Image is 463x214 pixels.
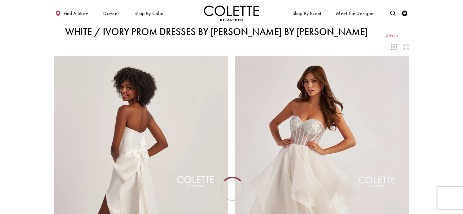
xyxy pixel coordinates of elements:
a: Find a store [54,5,90,21]
span: Shop by color [134,11,164,16]
img: Colette by Daphne [204,5,259,21]
a: Toggle search [389,5,397,21]
span: Shop By Event [291,5,322,21]
div: Layout Controls [51,41,412,53]
span: Shop By Event [292,11,321,16]
span: Switch layout to 2 columns [403,44,409,50]
span: Switch layout to 3 columns [391,44,397,50]
span: Dresses [103,11,119,16]
span: Shop by color [133,5,165,21]
span: Meet the designer [336,11,375,16]
a: Visit Home Page [204,5,259,21]
h1: White / Ivory Prom Dresses by [PERSON_NAME] by [PERSON_NAME] [65,26,368,37]
span: Find a store [64,11,89,16]
span: 2 items [385,33,398,38]
a: Meet the designer [335,5,377,21]
a: Check Wishlist [401,5,409,21]
span: Dresses [102,5,121,21]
